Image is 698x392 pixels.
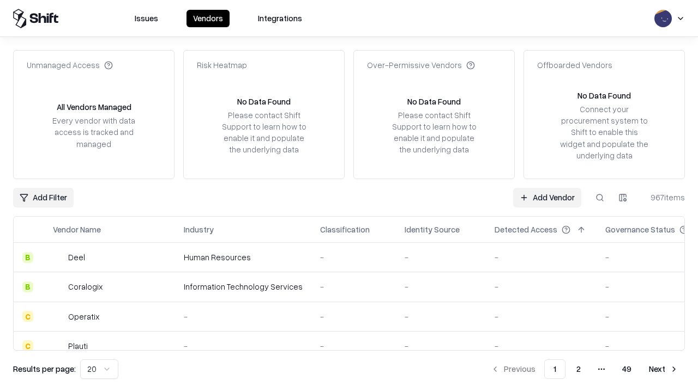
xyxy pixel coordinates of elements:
[320,224,370,235] div: Classification
[320,252,387,263] div: -
[68,281,103,292] div: Coralogix
[605,224,675,235] div: Governance Status
[407,96,461,107] div: No Data Found
[495,224,557,235] div: Detected Access
[405,340,477,352] div: -
[53,252,64,263] img: Deel
[405,252,477,263] div: -
[389,109,479,156] div: Please contact Shift Support to learn how to enable it and populate the underlying data
[22,252,33,263] div: B
[641,192,685,203] div: 967 items
[184,281,303,292] div: Information Technology Services
[544,359,565,379] button: 1
[320,281,387,292] div: -
[405,281,477,292] div: -
[642,359,685,379] button: Next
[197,59,247,71] div: Risk Heatmap
[568,359,589,379] button: 2
[68,252,85,263] div: Deel
[405,311,477,322] div: -
[13,363,76,375] p: Results per page:
[53,311,64,322] img: Operatix
[184,311,303,322] div: -
[184,224,214,235] div: Industry
[495,311,588,322] div: -
[219,109,309,156] div: Please contact Shift Support to learn how to enable it and populate the underlying data
[251,10,309,27] button: Integrations
[68,340,88,352] div: Plauti
[27,59,113,71] div: Unmanaged Access
[22,340,33,351] div: C
[320,311,387,322] div: -
[577,90,631,101] div: No Data Found
[559,103,649,161] div: Connect your procurement system to Shift to enable this widget and populate the underlying data
[68,311,99,322] div: Operatix
[237,96,291,107] div: No Data Found
[184,340,303,352] div: -
[22,281,33,292] div: B
[49,115,139,149] div: Every vendor with data access is tracked and managed
[495,281,588,292] div: -
[13,188,74,207] button: Add Filter
[513,188,581,207] a: Add Vendor
[128,10,165,27] button: Issues
[53,281,64,292] img: Coralogix
[57,101,131,113] div: All Vendors Managed
[537,59,612,71] div: Offboarded Vendors
[53,340,64,351] img: Plauti
[495,252,588,263] div: -
[405,224,460,235] div: Identity Source
[484,359,685,379] nav: pagination
[367,59,475,71] div: Over-Permissive Vendors
[184,252,303,263] div: Human Resources
[22,311,33,322] div: C
[186,10,230,27] button: Vendors
[613,359,640,379] button: 49
[53,224,101,235] div: Vendor Name
[320,340,387,352] div: -
[495,340,588,352] div: -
